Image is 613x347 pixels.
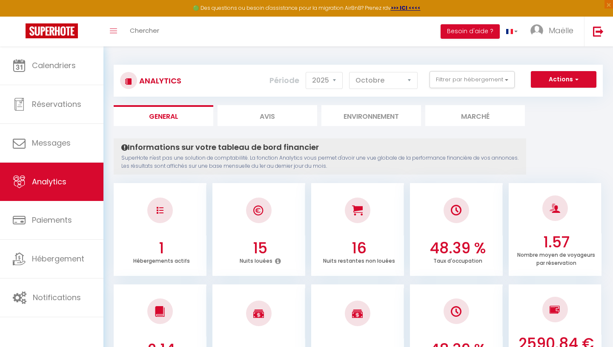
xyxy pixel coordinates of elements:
[130,26,159,35] span: Chercher
[240,255,272,264] p: Nuits louées
[316,239,402,257] h3: 16
[133,255,190,264] p: Hébergements actifs
[32,138,71,148] span: Messages
[321,105,421,126] li: Environnement
[415,239,501,257] h3: 48.39 %
[32,99,81,109] span: Réservations
[123,17,166,46] a: Chercher
[217,239,303,257] h3: 15
[593,26,604,37] img: logout
[524,17,584,46] a: ... Maëlle
[549,25,573,36] span: Maëlle
[425,105,525,126] li: Marché
[513,233,599,251] h3: 1.57
[32,215,72,225] span: Paiements
[33,292,81,303] span: Notifications
[531,71,596,88] button: Actions
[32,253,84,264] span: Hébergement
[114,105,213,126] li: General
[391,4,421,11] a: >>> ICI <<<<
[451,306,461,317] img: NO IMAGE
[26,23,78,38] img: Super Booking
[269,71,299,90] label: Période
[550,304,560,315] img: NO IMAGE
[121,154,518,170] p: SuperHote n'est pas une solution de comptabilité. La fonction Analytics vous permet d'avoir une v...
[517,249,595,267] p: Nombre moyen de voyageurs par réservation
[118,239,204,257] h3: 1
[530,24,543,37] img: ...
[157,207,163,214] img: NO IMAGE
[218,105,317,126] li: Avis
[32,176,66,187] span: Analytics
[430,71,515,88] button: Filtrer par hébergement
[433,255,482,264] p: Taux d'occupation
[137,71,181,90] h3: Analytics
[32,60,76,71] span: Calendriers
[441,24,500,39] button: Besoin d'aide ?
[323,255,395,264] p: Nuits restantes non louées
[121,143,518,152] h4: Informations sur votre tableau de bord financier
